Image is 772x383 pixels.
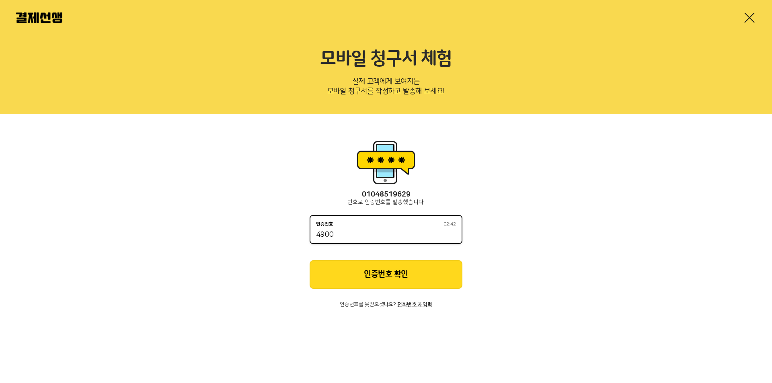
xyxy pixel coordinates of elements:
[310,190,462,199] p: 01048519629
[354,138,418,186] img: 휴대폰인증 이미지
[316,221,333,227] p: 인증번호
[443,222,456,227] span: 02:42
[16,12,62,23] img: 결제선생
[310,260,462,289] button: 인증번호 확인
[16,75,756,101] p: 실제 고객에게 보여지는 모바일 청구서를 작성하고 발송해 보세요!
[310,199,462,205] p: 번호로 인증번호를 발송했습니다.
[16,48,756,70] h2: 모바일 청구서 체험
[397,302,432,307] button: 전화번호 재입력
[316,230,456,240] input: 인증번호02:42
[310,302,462,307] p: 인증번호를 못받으셨나요?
